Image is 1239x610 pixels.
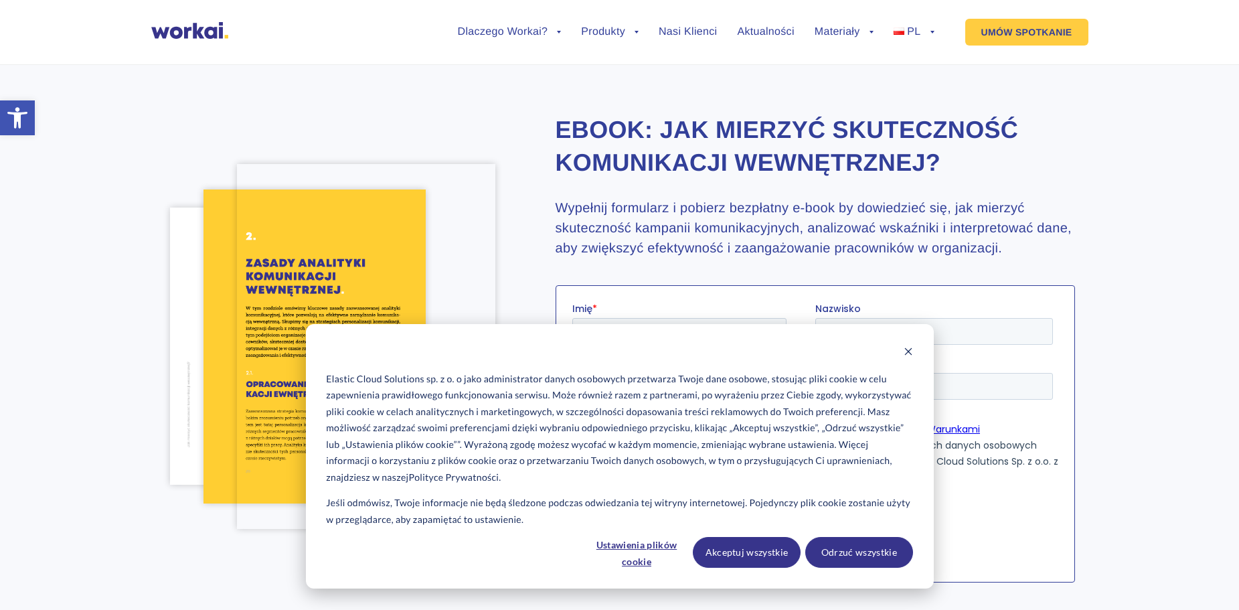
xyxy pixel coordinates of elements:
[170,208,366,485] img: Jak-mierzyc-efektywnosc-komunikacji-wewnetrznej-pg34.png
[556,198,1075,258] h3: Wypełnij formularz i pobierz bezpłatny e-book by dowiedzieć się, jak mierzyć skuteczność kampanii...
[815,27,874,37] a: Materiały
[203,189,425,504] img: Jak-mierzyc-efektywnosc-komunikacji-wewnetrznej-pg20.png
[693,537,801,568] button: Akceptuj wszystkie
[904,345,913,362] button: Dismiss cookie banner
[585,537,688,568] button: Ustawienia plików cookie
[326,371,912,486] p: Elastic Cloud Solutions sp. z o. o jako administrator danych osobowych przetwarza Twoje dane osob...
[965,19,1088,46] a: UMÓW SPOTKANIE
[237,164,495,529] img: Jak-mierzyc-efektywnosc-komunikacji-wewnetrznej-cover.png
[326,495,912,528] p: Jeśli odmówisz, Twoje informacje nie będą śledzone podczas odwiedzania tej witryny internetowej. ...
[805,537,913,568] button: Odrzuć wszystkie
[737,27,794,37] a: Aktualności
[894,27,934,37] a: PL
[458,27,562,37] a: Dlaczego Workai?
[572,302,1058,577] iframe: Form 0
[556,114,1075,179] h2: Ebook: Jak mierzyć skuteczność komunikacji wewnętrznej?
[306,324,934,589] div: Cookie banner
[659,27,717,37] a: Nasi Klienci
[409,469,501,486] a: Polityce Prywatności.
[907,26,920,37] span: PL
[581,27,639,37] a: Produkty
